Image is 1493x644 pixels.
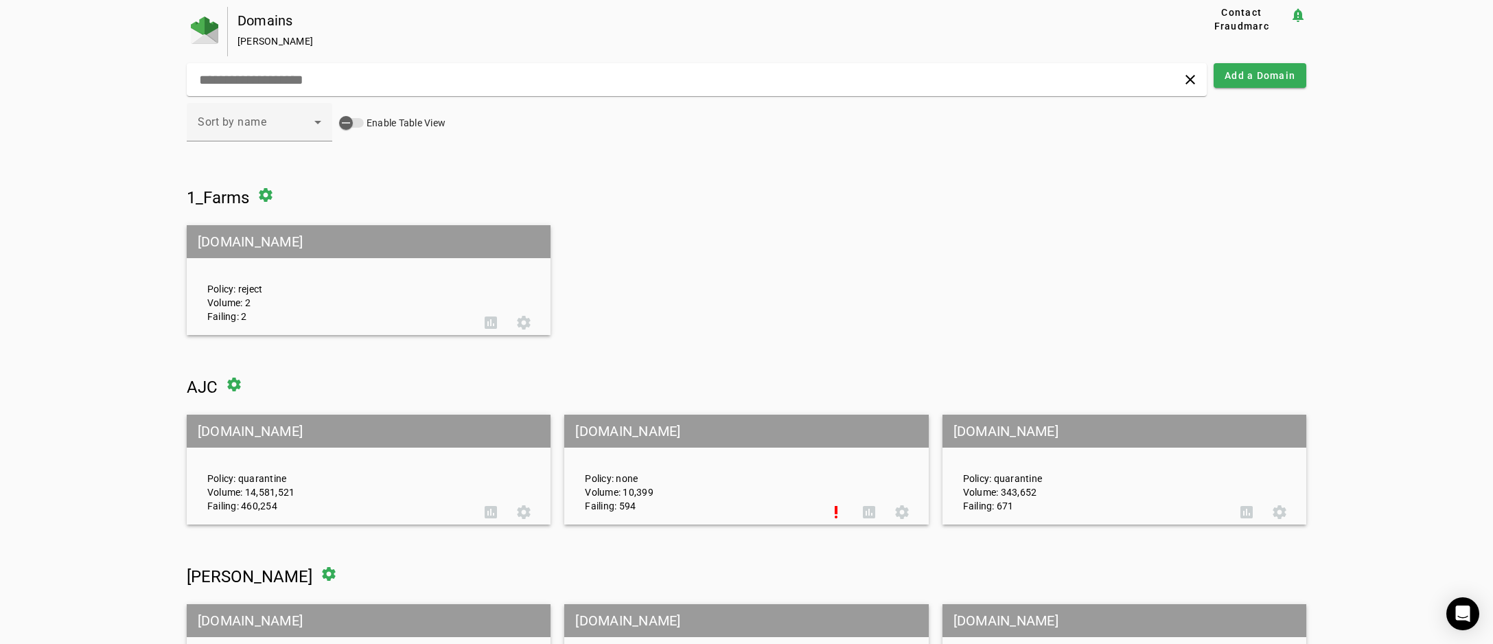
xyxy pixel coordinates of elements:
[191,16,218,44] img: Fraudmarc Logo
[953,427,1230,513] div: Policy: quarantine Volume: 343,652 Failing: 671
[1225,69,1295,82] span: Add a Domain
[474,306,507,339] button: DMARC Report
[187,415,551,448] mat-grid-tile-header: [DOMAIN_NAME]
[564,415,928,448] mat-grid-tile-header: [DOMAIN_NAME]
[575,427,819,513] div: Policy: none Volume: 10,399 Failing: 594
[1214,63,1306,88] button: Add a Domain
[1446,597,1479,630] div: Open Intercom Messenger
[564,604,928,637] mat-grid-tile-header: [DOMAIN_NAME]
[187,567,312,586] span: [PERSON_NAME]
[1230,496,1263,529] button: DMARC Report
[507,496,540,529] button: Settings
[474,496,507,529] button: DMARC Report
[942,604,1306,637] mat-grid-tile-header: [DOMAIN_NAME]
[1193,7,1290,32] button: Contact Fraudmarc
[197,427,474,513] div: Policy: quarantine Volume: 14,581,521 Failing: 460,254
[187,7,1306,56] app-page-header: Domains
[238,34,1149,48] div: [PERSON_NAME]
[187,378,218,397] span: AJC
[886,496,918,529] button: Settings
[238,14,1149,27] div: Domains
[364,116,445,130] label: Enable Table View
[198,115,266,128] span: Sort by name
[187,225,551,258] mat-grid-tile-header: [DOMAIN_NAME]
[1263,496,1296,529] button: Settings
[187,188,249,207] span: 1_Farms
[853,496,886,529] button: DMARC Report
[820,496,853,529] button: Set Up
[942,415,1306,448] mat-grid-tile-header: [DOMAIN_NAME]
[187,604,551,637] mat-grid-tile-header: [DOMAIN_NAME]
[1290,7,1306,23] mat-icon: notification_important
[1199,5,1284,33] span: Contact Fraudmarc
[507,306,540,339] button: Settings
[197,238,474,323] div: Policy: reject Volume: 2 Failing: 2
